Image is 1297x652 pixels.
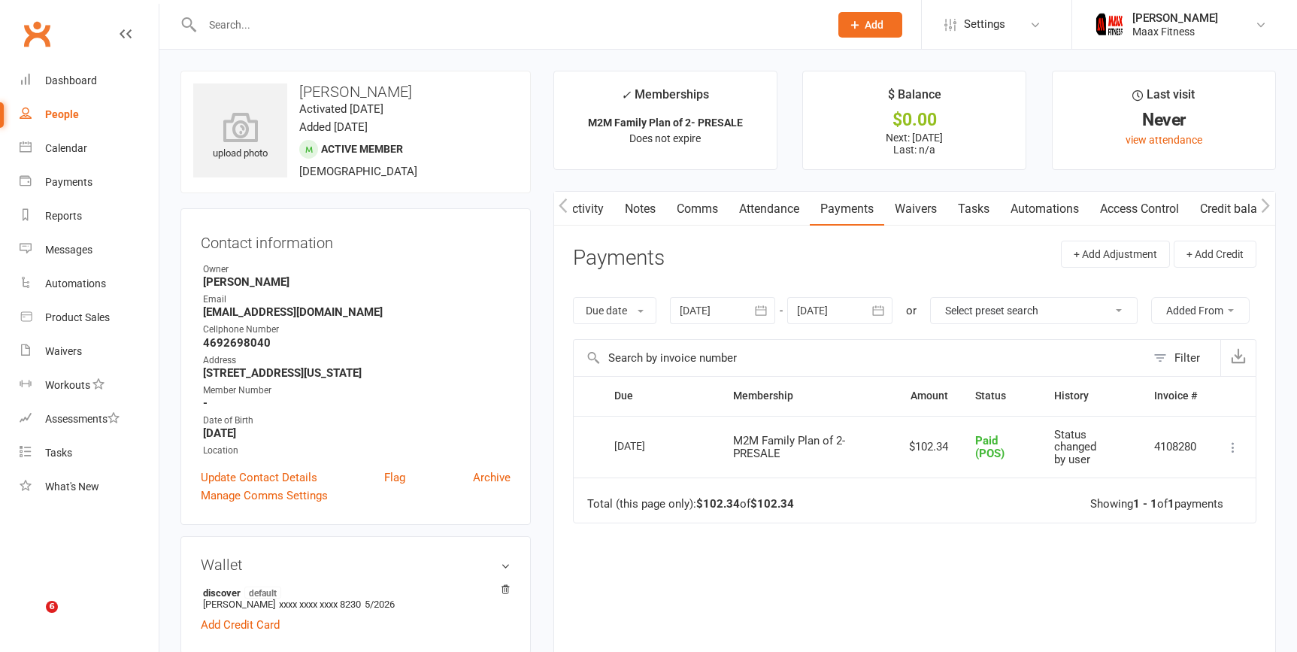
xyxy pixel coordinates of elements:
a: Product Sales [20,301,159,335]
iframe: Intercom live chat [15,601,51,637]
a: Messages [20,233,159,267]
div: Product Sales [45,311,110,323]
strong: 1 [1168,497,1174,511]
div: Payments [45,176,92,188]
div: upload photo [193,112,287,162]
div: Total (this page only): of [587,498,794,511]
time: Added [DATE] [299,120,368,134]
th: Membership [720,377,895,415]
a: Automations [20,267,159,301]
img: thumb_image1759205071.png [1095,10,1125,40]
div: Address [203,353,511,368]
button: Due date [573,297,656,324]
a: Manage Comms Settings [201,487,328,505]
span: Settings [964,8,1005,41]
button: Added From [1151,297,1250,324]
div: Location [203,444,511,458]
div: Date of Birth [203,414,511,428]
th: Amount [895,377,962,415]
a: Calendar [20,132,159,165]
button: + Add Credit [1174,241,1256,268]
a: People [20,98,159,132]
div: Waivers [45,345,82,357]
input: Search... [198,14,819,35]
h3: Contact information [201,229,511,251]
a: Notes [614,192,666,226]
span: Does not expire [629,132,701,144]
time: Activated [DATE] [299,102,383,116]
button: Filter [1146,340,1220,376]
span: 5/2026 [365,599,395,610]
div: Tasks [45,447,72,459]
span: default [244,587,281,599]
strong: [EMAIL_ADDRESS][DOMAIN_NAME] [203,305,511,319]
a: Workouts [20,368,159,402]
strong: [DATE] [203,426,511,440]
div: Reports [45,210,82,222]
td: $102.34 [895,416,962,478]
div: Email [203,293,511,307]
div: Maax Fitness [1132,25,1218,38]
div: Showing of payments [1090,498,1223,511]
a: Archive [473,469,511,487]
span: Active member [321,143,403,155]
div: Never [1066,112,1262,128]
i: ✓ [621,88,631,102]
a: Update Contact Details [201,469,317,487]
span: Status changed by user [1054,428,1096,466]
strong: - [203,396,511,410]
strong: $102.34 [696,497,740,511]
th: Invoice # [1141,377,1211,415]
a: Attendance [729,192,810,226]
strong: M2M Family Plan of 2- PRESALE [588,117,743,129]
a: Payments [20,165,159,199]
div: Last visit [1132,85,1195,112]
p: Next: [DATE] Last: n/a [817,132,1012,156]
div: Memberships [621,85,709,113]
div: People [45,108,79,120]
a: Access Control [1089,192,1189,226]
strong: $102.34 [750,497,794,511]
div: $ Balance [888,85,941,112]
a: Waivers [20,335,159,368]
div: What's New [45,481,99,493]
strong: [STREET_ADDRESS][US_STATE] [203,366,511,380]
a: Tasks [20,436,159,470]
a: Flag [384,469,405,487]
a: Assessments [20,402,159,436]
h3: Wallet [201,556,511,573]
a: Credit balance [1189,192,1286,226]
a: What's New [20,470,159,504]
li: [PERSON_NAME] [201,584,511,612]
a: Comms [666,192,729,226]
a: Add Credit Card [201,616,280,634]
div: [DATE] [614,434,683,457]
a: Tasks [947,192,1000,226]
a: view attendance [1126,134,1202,146]
div: Owner [203,262,511,277]
a: Waivers [884,192,947,226]
div: Messages [45,244,92,256]
button: + Add Adjustment [1061,241,1170,268]
th: Status [962,377,1041,415]
a: Payments [810,192,884,226]
input: Search by invoice number [574,340,1146,376]
span: [DEMOGRAPHIC_DATA] [299,165,417,178]
button: Add [838,12,902,38]
div: Assessments [45,413,120,425]
div: Dashboard [45,74,97,86]
strong: 4692698040 [203,336,511,350]
a: Dashboard [20,64,159,98]
td: 4108280 [1141,416,1211,478]
span: 6 [46,601,58,613]
div: Filter [1174,349,1200,367]
th: History [1041,377,1141,415]
strong: discover [203,587,503,599]
div: [PERSON_NAME] [1132,11,1218,25]
h3: Payments [573,247,665,270]
a: Activity [554,192,614,226]
div: Workouts [45,379,90,391]
div: Member Number [203,384,511,398]
div: Cellphone Number [203,323,511,337]
span: Add [865,19,883,31]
